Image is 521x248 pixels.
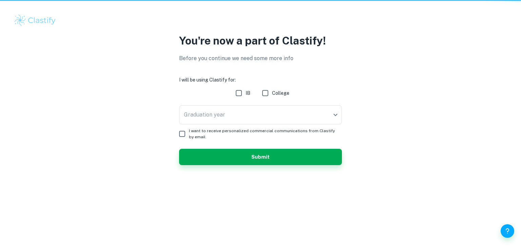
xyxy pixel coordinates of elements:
[14,14,507,27] a: Clastify logo
[189,128,336,140] span: I want to receive personalized commercial communications from Clastify by email.
[179,54,342,63] p: Before you continue we need some more info
[14,14,57,27] img: Clastify logo
[246,89,250,97] span: IB
[272,89,289,97] span: College
[179,76,342,84] h6: I will be using Clastify for:
[179,33,342,49] p: You're now a part of Clastify!
[179,149,342,165] button: Submit
[501,224,514,238] button: Help and Feedback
